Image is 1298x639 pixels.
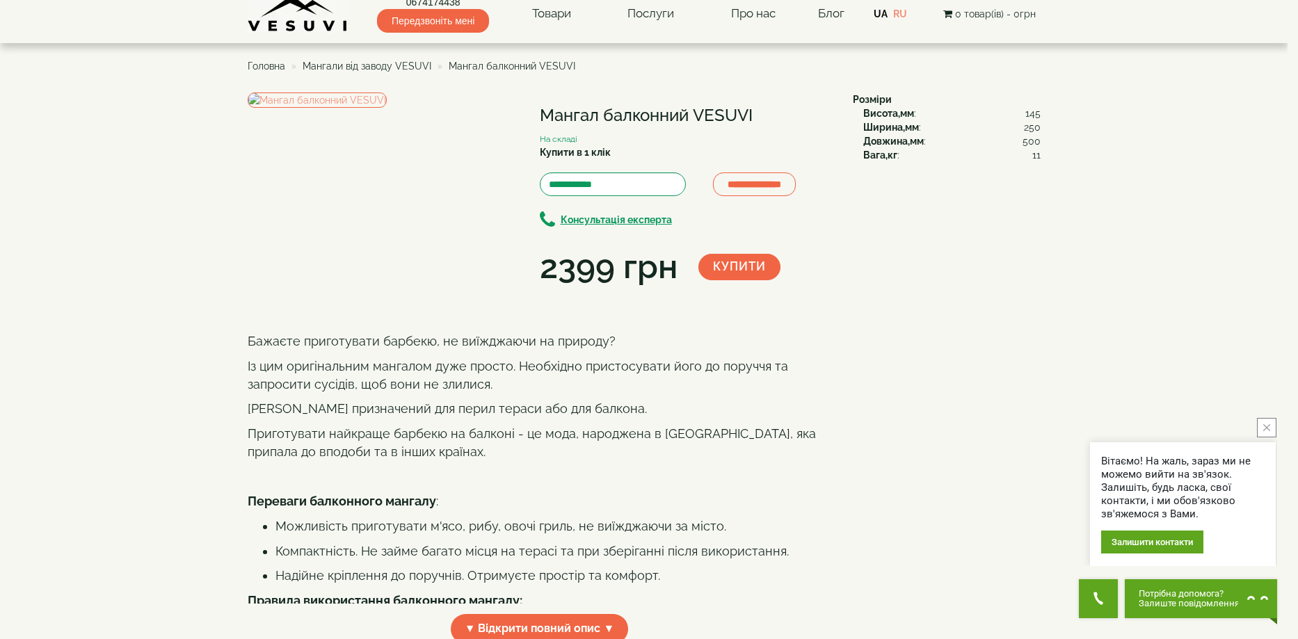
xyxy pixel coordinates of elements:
small: На складі [540,134,577,144]
label: Купити в 1 клік [540,145,611,159]
span: Можливість приготувати м'ясо, рибу, овочі гриль, не виїжджаючи за місто. [275,519,726,533]
span: Залиште повідомлення [1139,599,1240,608]
span: Компактність. Не займе багато місця на терасі та при зберіганні після використання. [275,544,789,558]
b: Розміри [853,94,892,105]
div: Залишити контакти [1101,531,1203,553]
b: Ширина,мм [863,122,919,133]
button: 0 товар(ів) - 0грн [939,6,1040,22]
b: Консультація експерта [561,214,672,225]
button: Chat button [1125,579,1277,618]
div: : [863,120,1041,134]
span: 500 [1023,134,1041,148]
div: 2399 грн [540,243,678,291]
div: : [863,148,1041,162]
p: Приготувати найкраще барбекю на балконі - це мода, народжена в [GEOGRAPHIC_DATA], яка припала до ... [248,425,832,460]
img: Мангал балконний VESUVI [248,92,387,108]
p: : [248,492,832,510]
button: Get Call button [1079,579,1118,618]
b: Довжина,мм [863,136,924,147]
button: Купити [698,254,780,280]
a: Мангали від заводу VESUVI [303,60,431,72]
p: [PERSON_NAME] призначений для перил тераси або для балкона. [248,400,832,418]
p: Бажаєте приготувати барбекю, не виїжджаючи на природу? [248,332,832,350]
span: 0 товар(ів) - 0грн [955,8,1036,19]
a: Блог [818,6,844,20]
span: Мангал балконний VESUVI [449,60,575,72]
div: : [863,134,1041,148]
p: Із цим оригінальним мангалом дуже просто. Необхідно пристосувати його до поруччя та запросити сус... [248,357,832,393]
span: Потрібна допомога? [1139,589,1240,599]
span: Передзвоніть мені [377,9,489,33]
a: Головна [248,60,285,72]
button: close button [1257,418,1276,437]
b: Правила використання балконного мангалу: [248,593,522,608]
h1: Мангал балконний VESUVI [540,106,832,124]
span: 250 [1024,120,1041,134]
span: 145 [1025,106,1041,120]
span: Надійне кріплення до поручнів. Отримуєте простір та комфорт. [275,568,660,583]
a: RU [893,8,907,19]
span: 11 [1032,148,1041,162]
b: Висота,мм [863,108,914,119]
b: Вага,кг [863,149,897,161]
div: Вітаємо! На жаль, зараз ми не можемо вийти на зв'язок. Залишіть, будь ласка, свої контакти, і ми ... [1101,455,1265,521]
div: : [863,106,1041,120]
a: UA [874,8,888,19]
b: Переваги балконного мангалу [248,494,436,508]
